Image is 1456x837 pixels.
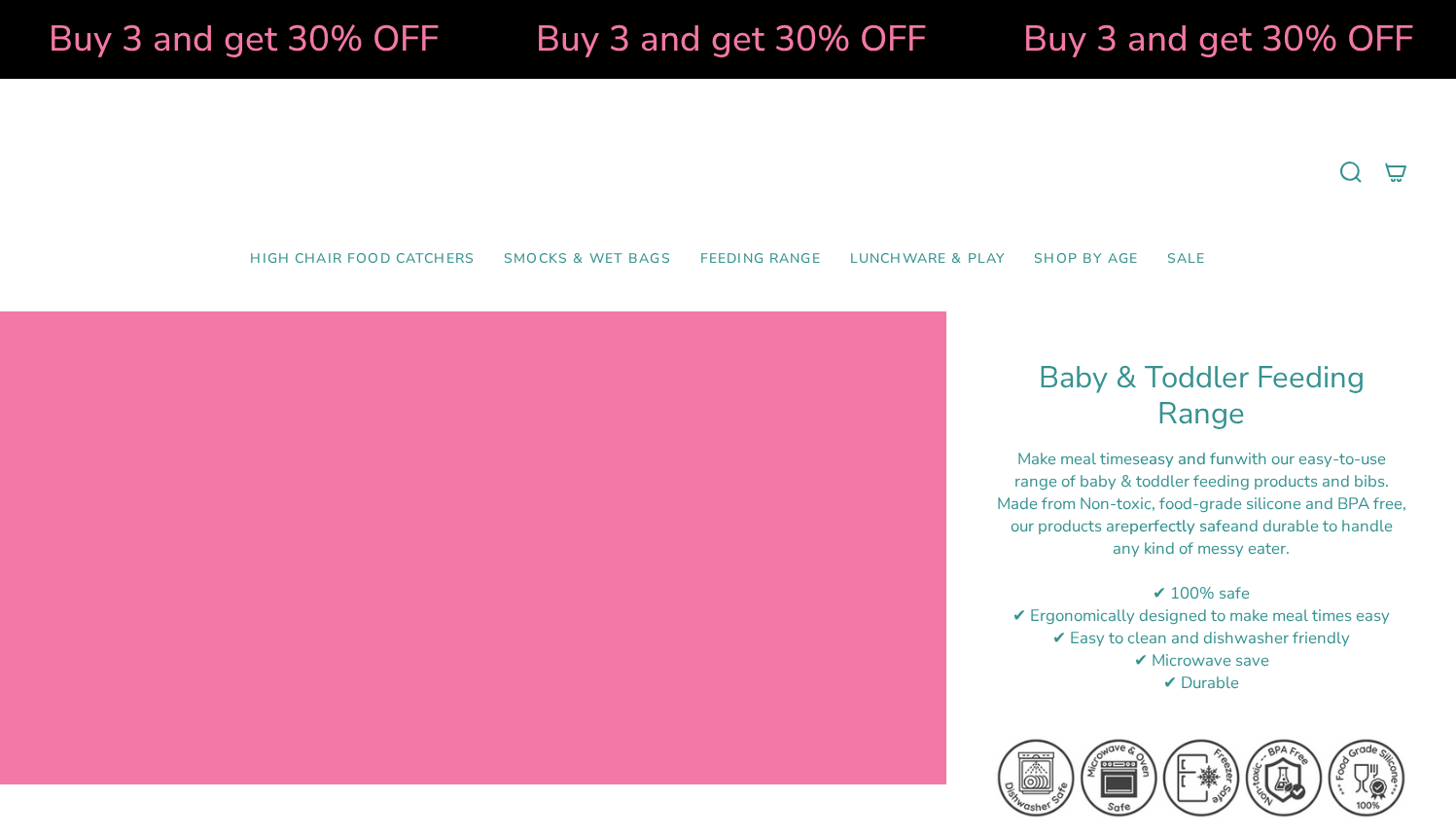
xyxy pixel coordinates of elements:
div: ✔ Ergonomically designed to make meal times easy [995,604,1407,627]
a: Feeding Range [686,237,835,282]
div: M [995,492,1407,560]
a: SALE [1153,237,1221,282]
span: Shop by Age [1034,251,1138,268]
strong: Buy 3 and get 30% OFF [1021,15,1411,63]
span: Feeding Range [700,251,821,268]
a: Shop by Age [1019,237,1153,282]
span: High Chair Food Catchers [250,251,475,268]
strong: Buy 3 and get 30% OFF [47,15,437,63]
span: ✔ Microwave save [1134,649,1269,672]
div: Make meal times with our easy-to-use range of baby & toddler feeding products and bibs. [995,448,1407,492]
span: SALE [1167,251,1206,268]
span: ade from Non-toxic, food-grade silicone and BPA free, our products are and durable to handle any ... [1011,492,1406,560]
strong: easy and fun [1140,448,1234,470]
div: ✔ Durable [995,672,1407,694]
strong: Buy 3 and get 30% OFF [534,15,924,63]
h1: Baby & Toddler Feeding Range [995,360,1407,433]
div: ✔ Easy to clean and dishwasher friendly [995,627,1407,649]
a: High Chair Food Catchers [235,237,489,282]
span: Lunchware & Play [850,251,1005,268]
strong: perfectly safe [1129,515,1230,537]
a: Smocks & Wet Bags [489,237,686,282]
a: Mumma’s Little Helpers [560,108,896,237]
div: ✔ 100% safe [995,582,1407,604]
span: Smocks & Wet Bags [504,251,671,268]
a: Lunchware & Play [835,237,1019,282]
